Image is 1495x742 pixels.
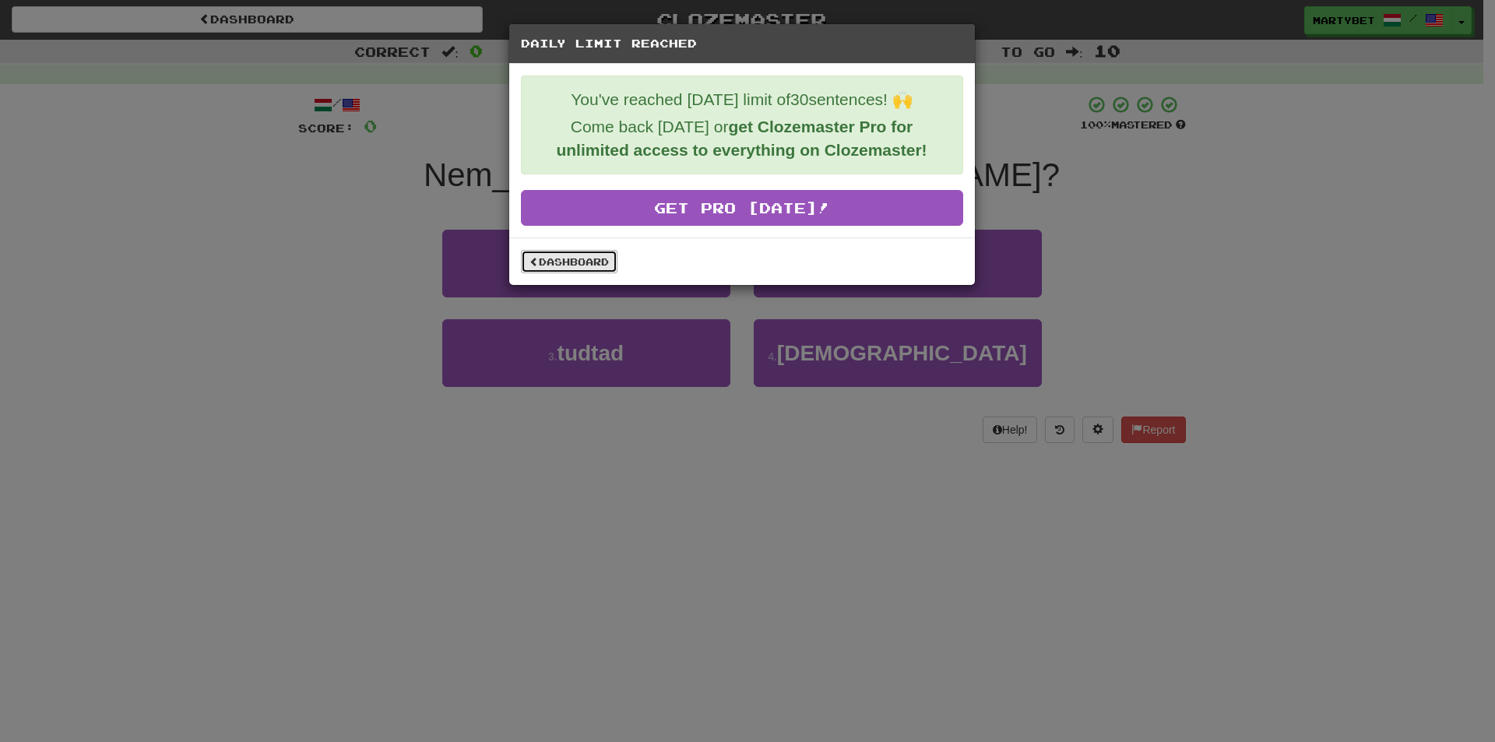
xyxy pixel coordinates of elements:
[521,250,617,273] a: Dashboard
[521,190,963,226] a: Get Pro [DATE]!
[533,115,951,162] p: Come back [DATE] or
[521,36,963,51] h5: Daily Limit Reached
[556,118,927,159] strong: get Clozemaster Pro for unlimited access to everything on Clozemaster!
[533,88,951,111] p: You've reached [DATE] limit of 30 sentences! 🙌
